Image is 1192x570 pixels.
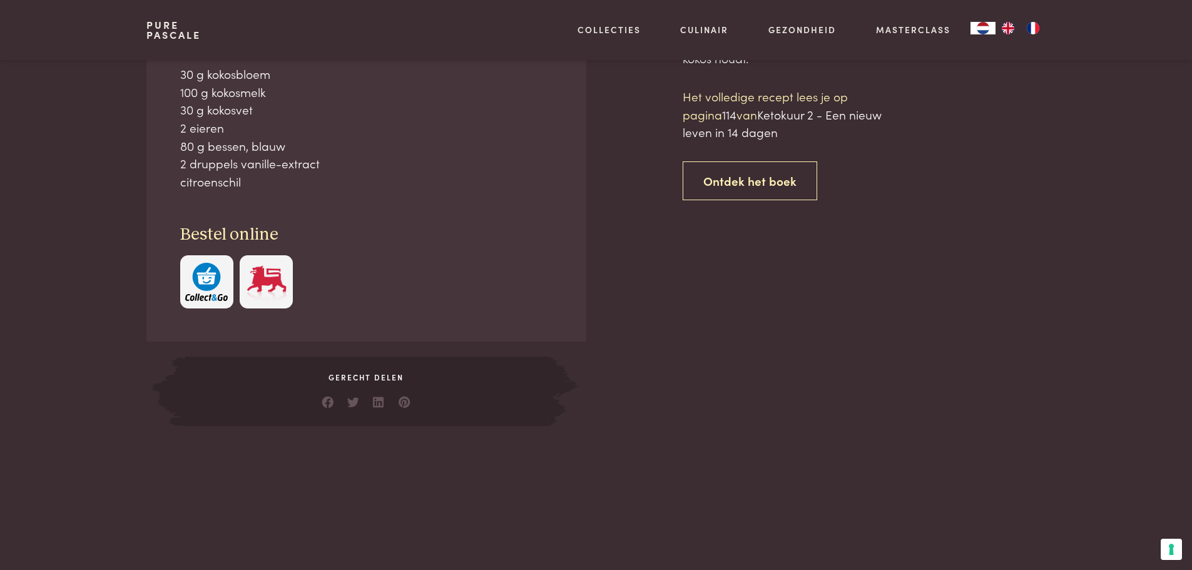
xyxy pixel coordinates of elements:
div: 2 druppels vanille-extract [180,155,553,173]
p: Het volledige recept lees je op pagina van [683,88,895,141]
span: Gerecht delen [185,372,547,383]
a: Masterclass [876,23,950,36]
img: Delhaize [245,263,288,301]
div: 30 g kokosvet [180,101,553,119]
span: Ketokuur 2 - Een nieuw leven in 14 dagen [683,106,882,141]
img: c308188babc36a3a401bcb5cb7e020f4d5ab42f7cacd8327e500463a43eeb86c.svg [185,263,228,301]
div: 2 eieren [180,119,553,137]
button: Uw voorkeuren voor toestemming voor trackingtechnologieën [1161,539,1182,560]
h3: Bestel online [180,224,553,246]
aside: Language selected: Nederlands [970,22,1046,34]
div: 30 g kokosbloem [180,65,553,83]
a: FR [1021,22,1046,34]
ul: Language list [996,22,1046,34]
div: 100 g kokosmelk [180,83,553,101]
a: Ontdek het boek [683,161,817,201]
a: Gezondheid [768,23,836,36]
a: EN [996,22,1021,34]
div: 80 g bessen, blauw [180,137,553,155]
div: Language [970,22,996,34]
a: Culinair [680,23,728,36]
a: NL [970,22,996,34]
a: Collecties [578,23,641,36]
a: PurePascale [146,20,201,40]
span: 114 [722,106,736,123]
div: citroenschil [180,173,553,191]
